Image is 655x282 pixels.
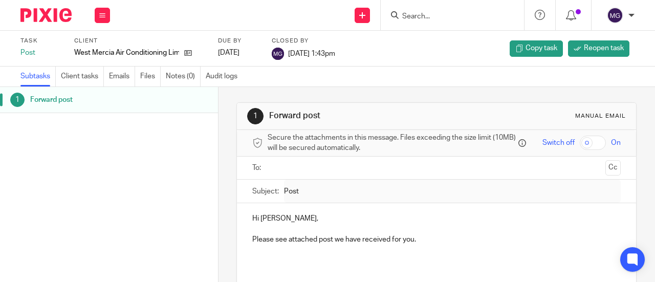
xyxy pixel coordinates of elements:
p: West Mercia Air Conditioning Limited [74,48,179,58]
h1: Forward post [269,111,458,121]
label: Closed by [272,37,335,45]
button: Cc [605,160,621,176]
a: Audit logs [206,67,243,86]
span: Reopen task [584,43,624,53]
div: 1 [10,93,25,107]
label: Task [20,37,61,45]
a: Emails [109,67,135,86]
h1: Forward post [30,92,148,107]
img: svg%3E [272,48,284,60]
label: Client [74,37,205,45]
span: Switch off [542,138,575,148]
div: Post [20,48,61,58]
img: Pixie [20,8,72,22]
a: Client tasks [61,67,104,86]
a: Notes (0) [166,67,201,86]
span: On [611,138,621,148]
div: 1 [247,108,264,124]
input: Search [401,12,493,21]
span: Copy task [526,43,557,53]
label: To: [252,163,264,173]
label: Subject: [252,186,279,197]
div: [DATE] [218,48,259,58]
img: svg%3E [607,7,623,24]
label: Due by [218,37,259,45]
span: Secure the attachments in this message. Files exceeding the size limit (10MB) will be secured aut... [268,133,516,154]
a: Reopen task [568,40,629,57]
div: Manual email [575,112,626,120]
a: Copy task [510,40,563,57]
p: Hi [PERSON_NAME], [252,213,621,224]
p: Please see attached post we have received for you. [252,234,621,245]
a: Subtasks [20,67,56,86]
a: Files [140,67,161,86]
span: [DATE] 1:43pm [288,50,335,57]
